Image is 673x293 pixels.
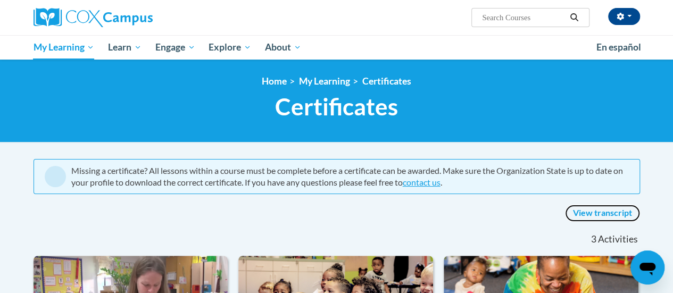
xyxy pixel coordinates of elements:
a: contact us [403,177,441,187]
span: Learn [108,41,142,54]
a: Engage [148,35,202,60]
span: En español [596,41,641,53]
a: Cox Campus [34,8,225,27]
div: Main menu [26,35,648,60]
span: 3 [591,233,596,245]
span: About [265,41,301,54]
button: Search [566,11,582,24]
a: My Learning [299,76,350,87]
a: My Learning [27,35,102,60]
span: Activities [598,233,638,245]
img: Cox Campus [34,8,153,27]
a: En español [589,36,648,58]
span: My Learning [33,41,94,54]
span: Engage [155,41,195,54]
a: View transcript [565,205,640,222]
div: Missing a certificate? All lessons within a course must be complete before a certificate can be a... [71,165,629,188]
button: Account Settings [608,8,640,25]
a: Home [262,76,287,87]
a: Explore [202,35,258,60]
input: Search Courses [481,11,566,24]
span: Explore [209,41,251,54]
span: Certificates [275,93,398,121]
a: About [258,35,308,60]
a: Learn [101,35,148,60]
iframe: Button to launch messaging window [630,250,664,284]
a: Certificates [362,76,411,87]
